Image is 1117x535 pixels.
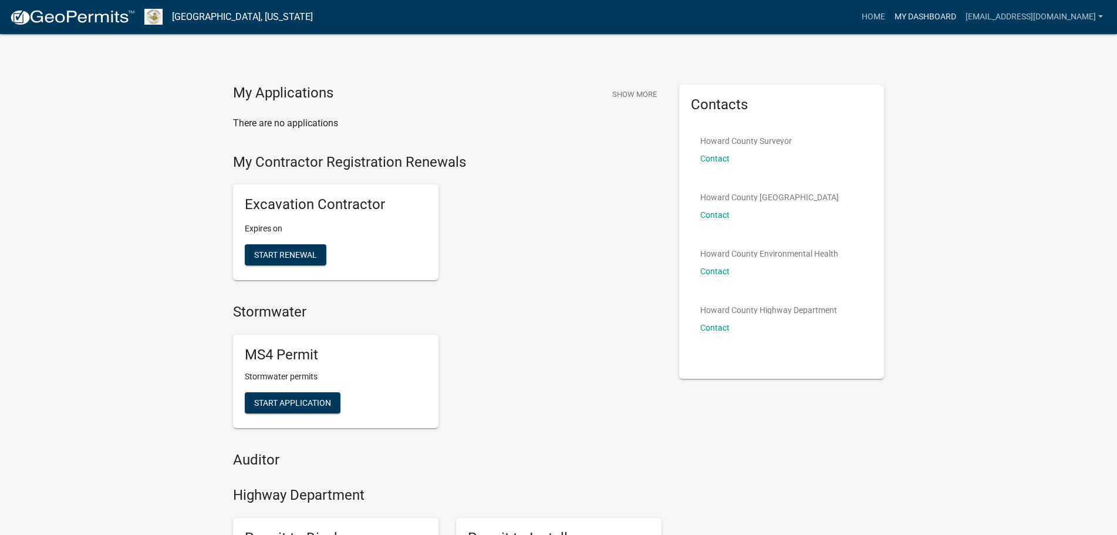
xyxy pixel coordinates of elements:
[233,85,333,102] h4: My Applications
[245,244,326,265] button: Start Renewal
[700,137,792,145] p: Howard County Surveyor
[890,6,961,28] a: My Dashboard
[233,154,662,290] wm-registration-list-section: My Contractor Registration Renewals
[172,7,313,27] a: [GEOGRAPHIC_DATA], [US_STATE]
[233,487,662,504] h4: Highway Department
[233,304,662,321] h4: Stormwater
[245,392,340,413] button: Start Application
[144,9,163,25] img: Howard County, Indiana
[233,452,662,469] h4: Auditor
[233,154,662,171] h4: My Contractor Registration Renewals
[857,6,890,28] a: Home
[245,223,427,235] p: Expires on
[254,398,331,407] span: Start Application
[700,250,838,258] p: Howard County Environmental Health
[700,154,730,163] a: Contact
[233,116,662,130] p: There are no applications
[245,371,427,383] p: Stormwater permits
[254,250,317,260] span: Start Renewal
[691,96,873,113] h5: Contacts
[700,323,730,332] a: Contact
[700,267,730,276] a: Contact
[245,346,427,364] h5: MS4 Permit
[700,193,839,201] p: Howard County [GEOGRAPHIC_DATA]
[961,6,1108,28] a: [EMAIL_ADDRESS][DOMAIN_NAME]
[700,306,837,314] p: Howard County Highway Department
[245,196,427,213] h5: Excavation Contractor
[608,85,662,104] button: Show More
[700,210,730,220] a: Contact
